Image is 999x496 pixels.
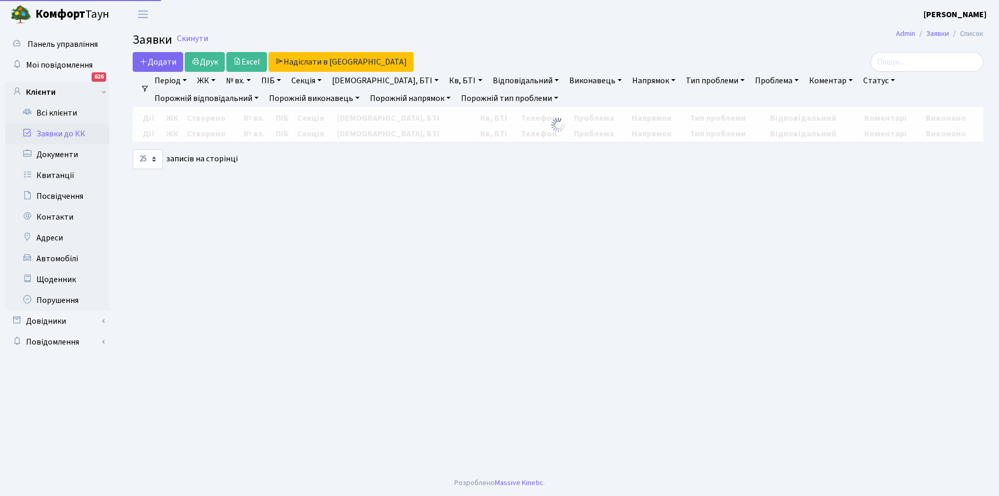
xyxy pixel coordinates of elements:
a: ПІБ [257,72,285,90]
a: Додати [133,52,183,72]
a: Відповідальний [489,72,563,90]
a: Контакти [5,207,109,227]
a: Порожній напрямок [366,90,455,107]
b: Комфорт [35,6,85,22]
a: Квитанції [5,165,109,186]
a: Порушення [5,290,109,311]
a: Клієнти [5,82,109,103]
a: Період [150,72,191,90]
a: ЖК [193,72,220,90]
span: Додати [139,56,176,68]
a: № вх. [222,72,255,90]
a: Admin [896,28,915,39]
a: Коментар [805,72,857,90]
a: Порожній виконавець [265,90,364,107]
img: Обробка... [550,117,567,133]
a: Посвідчення [5,186,109,207]
a: Проблема [751,72,803,90]
a: Тип проблеми [682,72,749,90]
label: записів на сторінці [133,149,238,169]
a: [DEMOGRAPHIC_DATA], БТІ [328,72,443,90]
a: Автомобілі [5,248,109,269]
span: Заявки [133,31,172,49]
a: Статус [859,72,899,90]
a: Друк [185,52,225,72]
a: Скинути [177,34,208,44]
li: Список [949,28,983,40]
span: Таун [35,6,109,23]
a: [PERSON_NAME] [924,8,987,21]
button: Переключити навігацію [130,6,156,23]
input: Пошук... [870,52,983,72]
div: 626 [92,72,106,82]
a: Виконавець [565,72,626,90]
a: Щоденник [5,269,109,290]
a: Документи [5,144,109,165]
a: Кв, БТІ [445,72,486,90]
a: Напрямок [628,72,680,90]
b: [PERSON_NAME] [924,9,987,20]
a: Панель управління [5,34,109,55]
div: Розроблено . [454,477,545,489]
a: Всі клієнти [5,103,109,123]
a: Massive Kinetic [495,477,543,488]
a: Мої повідомлення626 [5,55,109,75]
a: Надіслати в [GEOGRAPHIC_DATA] [268,52,414,72]
a: Порожній відповідальний [150,90,263,107]
a: Довідники [5,311,109,332]
a: Секція [287,72,326,90]
a: Excel [226,52,267,72]
img: logo.png [10,4,31,25]
span: Мої повідомлення [26,59,93,71]
span: Панель управління [28,39,98,50]
a: Повідомлення [5,332,109,352]
a: Заявки до КК [5,123,109,144]
a: Заявки [926,28,949,39]
a: Порожній тип проблеми [457,90,562,107]
select: записів на сторінці [133,149,163,169]
nav: breadcrumb [880,23,999,45]
a: Адреси [5,227,109,248]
